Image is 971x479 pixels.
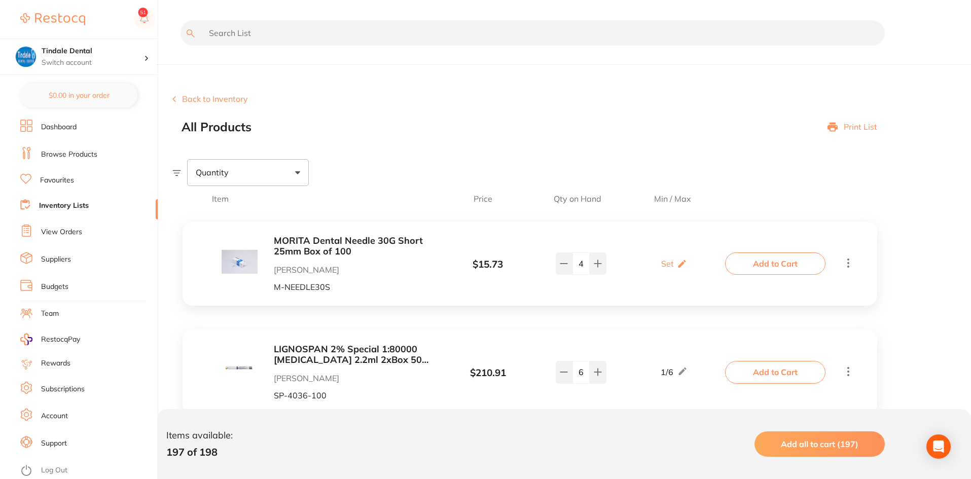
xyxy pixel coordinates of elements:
[222,352,258,388] img: MTAwLmpwZw
[166,446,233,458] p: 197 of 198
[40,175,74,186] a: Favourites
[429,194,537,203] span: Price
[16,47,36,67] img: Tindale Dental
[926,434,951,459] div: Open Intercom Messenger
[212,194,428,203] span: Item
[41,309,59,319] a: Team
[618,194,727,203] span: Min / Max
[222,244,258,280] img: RExFMzBTLmpwZw
[20,83,137,107] button: $0.00 in your order
[274,236,435,256] button: MORITA Dental Needle 30G Short 25mm Box of 100
[435,259,541,270] div: $ 15.73
[196,168,229,177] span: Quantity
[42,46,144,56] h4: Tindale Dental
[725,252,825,275] button: Add to Cart
[20,13,85,25] img: Restocq Logo
[20,8,85,31] a: Restocq Logo
[41,411,68,421] a: Account
[781,439,858,449] span: Add all to cart (197)
[182,120,251,134] h2: All Products
[41,384,85,394] a: Subscriptions
[41,335,80,345] span: RestocqPay
[41,438,67,449] a: Support
[42,58,144,68] p: Switch account
[537,194,618,203] span: Qty on Hand
[435,367,541,379] div: $ 210.91
[20,334,80,345] a: RestocqPay
[661,366,688,378] div: 1 / 6
[274,265,435,274] p: [PERSON_NAME]
[725,361,825,383] button: Add to Cart
[39,201,89,211] a: Inventory Lists
[41,254,71,265] a: Suppliers
[41,282,68,292] a: Budgets
[20,334,32,345] img: RestocqPay
[166,430,233,441] p: Items available:
[41,358,70,369] a: Rewards
[41,122,77,132] a: Dashboard
[41,465,67,475] a: Log Out
[274,344,435,365] button: LIGNOSPAN 2% Special 1:80000 [MEDICAL_DATA] 2.2ml 2xBox 50 Blue
[661,259,674,268] p: Set
[20,463,155,479] button: Log Out
[844,122,877,131] p: Print List
[274,391,435,400] p: SP-4036-100
[41,227,82,237] a: View Orders
[41,150,97,160] a: Browse Products
[274,282,435,291] p: M-NEEDLE30S
[172,94,248,103] button: Back to Inventory
[181,20,885,46] input: Search List
[754,431,885,457] button: Add all to cart (197)
[274,374,435,383] p: [PERSON_NAME]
